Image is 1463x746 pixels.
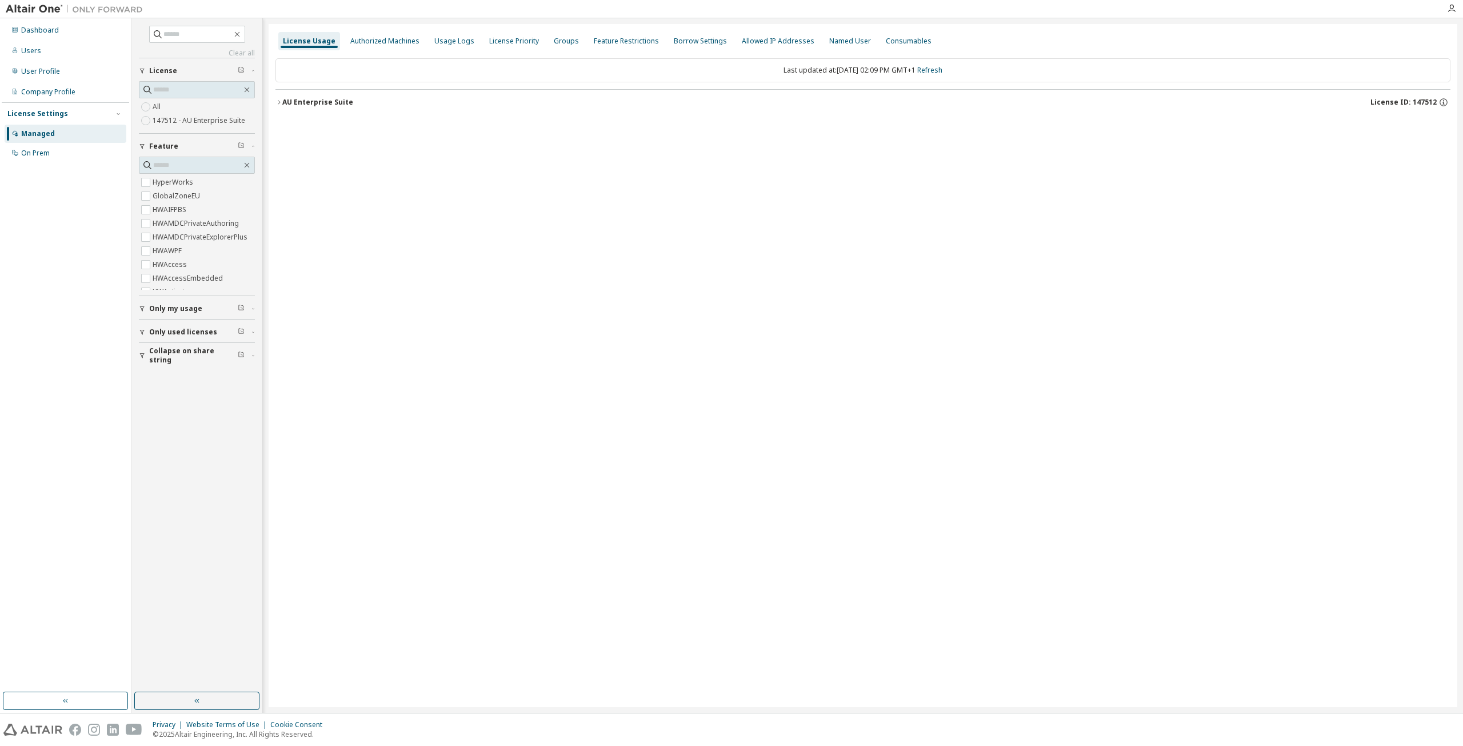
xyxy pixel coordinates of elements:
label: HWAMDCPrivateExplorerPlus [153,230,250,244]
div: License Settings [7,109,68,118]
div: Company Profile [21,87,75,97]
div: On Prem [21,149,50,158]
div: Authorized Machines [350,37,419,46]
a: Clear all [139,49,255,58]
div: Allowed IP Addresses [742,37,814,46]
div: Users [21,46,41,55]
div: Usage Logs [434,37,474,46]
img: altair_logo.svg [3,724,62,736]
label: HWAccessEmbedded [153,272,225,285]
div: Dashboard [21,26,59,35]
div: Cookie Consent [270,720,329,729]
span: Only my usage [149,304,202,313]
button: Collapse on share string [139,343,255,368]
div: AU Enterprise Suite [282,98,353,107]
span: Feature [149,142,178,151]
a: Refresh [917,65,942,75]
p: © 2025 Altair Engineering, Inc. All Rights Reserved. [153,729,329,739]
label: HWAIFPBS [153,203,189,217]
div: Groups [554,37,579,46]
div: Privacy [153,720,186,729]
label: HWAWPF [153,244,184,258]
span: Clear filter [238,66,245,75]
div: License Usage [283,37,335,46]
img: Altair One [6,3,149,15]
span: Clear filter [238,328,245,337]
div: Consumables [886,37,932,46]
div: Managed [21,129,55,138]
div: User Profile [21,67,60,76]
span: Clear filter [238,142,245,151]
img: linkedin.svg [107,724,119,736]
span: Clear filter [238,304,245,313]
div: Website Terms of Use [186,720,270,729]
img: facebook.svg [69,724,81,736]
div: Last updated at: [DATE] 02:09 PM GMT+1 [275,58,1450,82]
button: AU Enterprise SuiteLicense ID: 147512 [275,90,1450,115]
button: Only used licenses [139,320,255,345]
div: Feature Restrictions [594,37,659,46]
label: HWAccess [153,258,189,272]
div: Named User [829,37,871,46]
span: License ID: 147512 [1370,98,1437,107]
img: instagram.svg [88,724,100,736]
span: Collapse on share string [149,346,238,365]
label: 147512 - AU Enterprise Suite [153,114,247,127]
img: youtube.svg [126,724,142,736]
label: HWActivate [153,285,191,299]
label: All [153,100,163,114]
label: HyperWorks [153,175,195,189]
label: HWAMDCPrivateAuthoring [153,217,241,230]
span: Only used licenses [149,328,217,337]
button: Only my usage [139,296,255,321]
button: Feature [139,134,255,159]
button: License [139,58,255,83]
div: License Priority [489,37,539,46]
span: License [149,66,177,75]
label: GlobalZoneEU [153,189,202,203]
div: Borrow Settings [674,37,727,46]
span: Clear filter [238,351,245,360]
